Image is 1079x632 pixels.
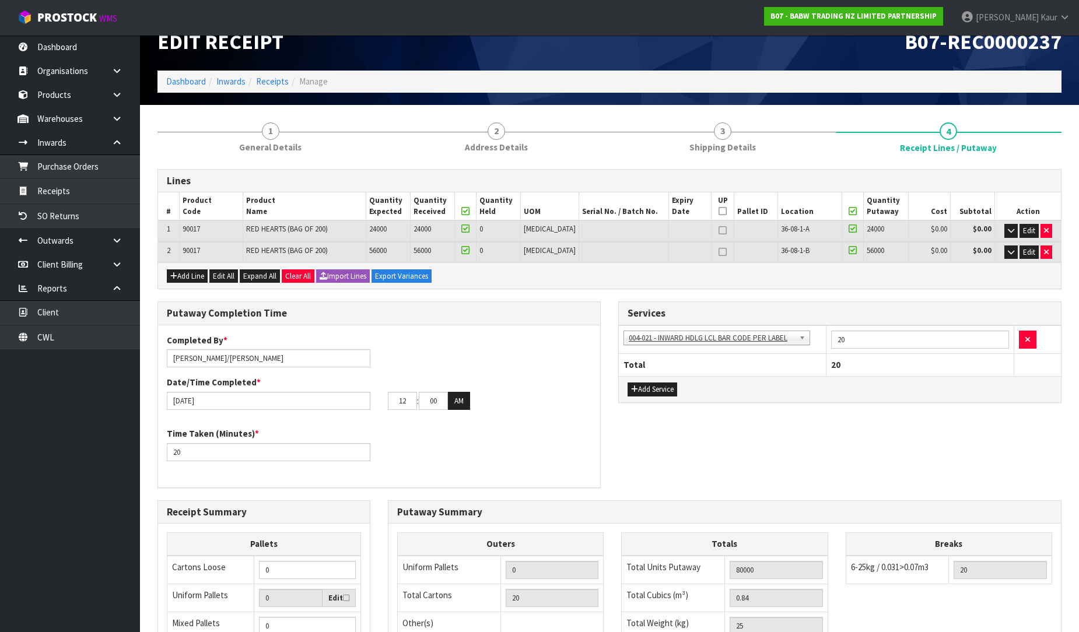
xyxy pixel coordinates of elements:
[1041,12,1057,23] span: Kaur
[246,245,328,255] span: RED HEARTS (BAG OF 200)
[867,245,884,255] span: 56000
[864,192,908,220] th: Quantity Putaway
[477,192,521,220] th: Quantity Held
[299,76,328,87] span: Manage
[778,192,842,220] th: Location
[781,245,810,255] span: 36-08-1-B
[167,556,254,584] td: Cartons Loose
[167,584,254,612] td: Uniform Pallets
[366,192,410,220] th: Quantity Expected
[479,224,483,234] span: 0
[781,224,810,234] span: 36-08-1-A
[167,507,361,518] h3: Receipt Summary
[521,192,579,220] th: UOM
[158,192,179,220] th: #
[167,308,591,319] h3: Putaway Completion Time
[398,584,501,612] td: Total Cartons
[629,331,794,345] span: 004-021 - INWARD HDLG LCL BAR CODE PER LABEL
[712,192,734,220] th: UP
[259,561,356,579] input: Manual
[282,269,314,283] button: Clear All
[369,245,387,255] span: 56000
[388,392,417,410] input: HH
[1023,247,1035,257] span: Edit
[488,122,505,140] span: 2
[976,12,1039,23] span: [PERSON_NAME]
[448,392,470,410] button: AM
[166,76,206,87] a: Dashboard
[167,334,227,346] label: Completed By
[167,427,259,440] label: Time Taken (Minutes)
[316,269,370,283] button: Import Lines
[995,192,1061,220] th: Action
[414,245,431,255] span: 56000
[479,245,483,255] span: 0
[240,269,280,283] button: Expand All
[167,443,370,461] input: Time Taken
[931,245,947,255] span: $0.00
[1023,226,1035,236] span: Edit
[328,592,349,604] label: Edit
[506,561,599,579] input: UNIFORM P LINES
[506,589,599,607] input: OUTERS TOTAL = CTN
[668,192,712,220] th: Expiry Date
[167,392,370,410] input: Date/Time completed
[246,224,328,234] span: RED HEARTS (BAG OF 200)
[99,13,117,24] small: WMS
[419,392,448,410] input: MM
[398,556,501,584] td: Uniform Pallets
[183,224,200,234] span: 90017
[628,308,1052,319] h3: Services
[973,245,992,255] strong: $0.00
[262,122,279,140] span: 1
[414,224,431,234] span: 24000
[931,224,947,234] span: $0.00
[851,561,929,573] span: 6-25kg / 0.031>0.07m3
[37,10,97,25] span: ProStock
[940,122,957,140] span: 4
[1020,224,1039,238] button: Edit
[831,359,840,370] span: 20
[183,245,200,255] span: 90017
[689,141,756,153] span: Shipping Details
[867,224,884,234] span: 24000
[1020,245,1039,259] button: Edit
[622,584,725,612] td: Total Cubics (m³)
[908,192,951,220] th: Cost
[17,10,32,24] img: cube-alt.png
[256,76,289,87] a: Receipts
[216,76,246,87] a: Inwards
[372,269,432,283] button: Export Variances
[905,29,1062,55] span: B07-REC0000237
[239,141,302,153] span: General Details
[734,192,778,220] th: Pallet ID
[369,224,387,234] span: 24000
[167,175,1052,187] h3: Lines
[579,192,668,220] th: Serial No. / Batch No.
[167,245,170,255] span: 2
[243,192,366,220] th: Product Name
[398,533,604,556] th: Outers
[259,589,323,607] input: Uniform Pallets
[167,269,208,283] button: Add Line
[770,11,937,21] strong: B07 - BABW TRADING NZ LIMITED PARTNERSHIP
[179,192,243,220] th: Product Code
[209,269,238,283] button: Edit All
[167,224,170,234] span: 1
[524,224,576,234] span: [MEDICAL_DATA]
[951,192,995,220] th: Subtotal
[846,533,1052,556] th: Breaks
[167,376,261,388] label: Date/Time Completed
[619,354,826,376] th: Total
[465,141,528,153] span: Address Details
[524,245,576,255] span: [MEDICAL_DATA]
[157,29,283,55] span: Edit Receipt
[622,533,828,556] th: Totals
[167,533,361,556] th: Pallets
[764,7,943,26] a: B07 - BABW TRADING NZ LIMITED PARTNERSHIP
[243,271,276,281] span: Expand All
[417,392,419,410] td: :
[900,142,997,154] span: Receipt Lines / Putaway
[622,556,725,584] td: Total Units Putaway
[714,122,731,140] span: 3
